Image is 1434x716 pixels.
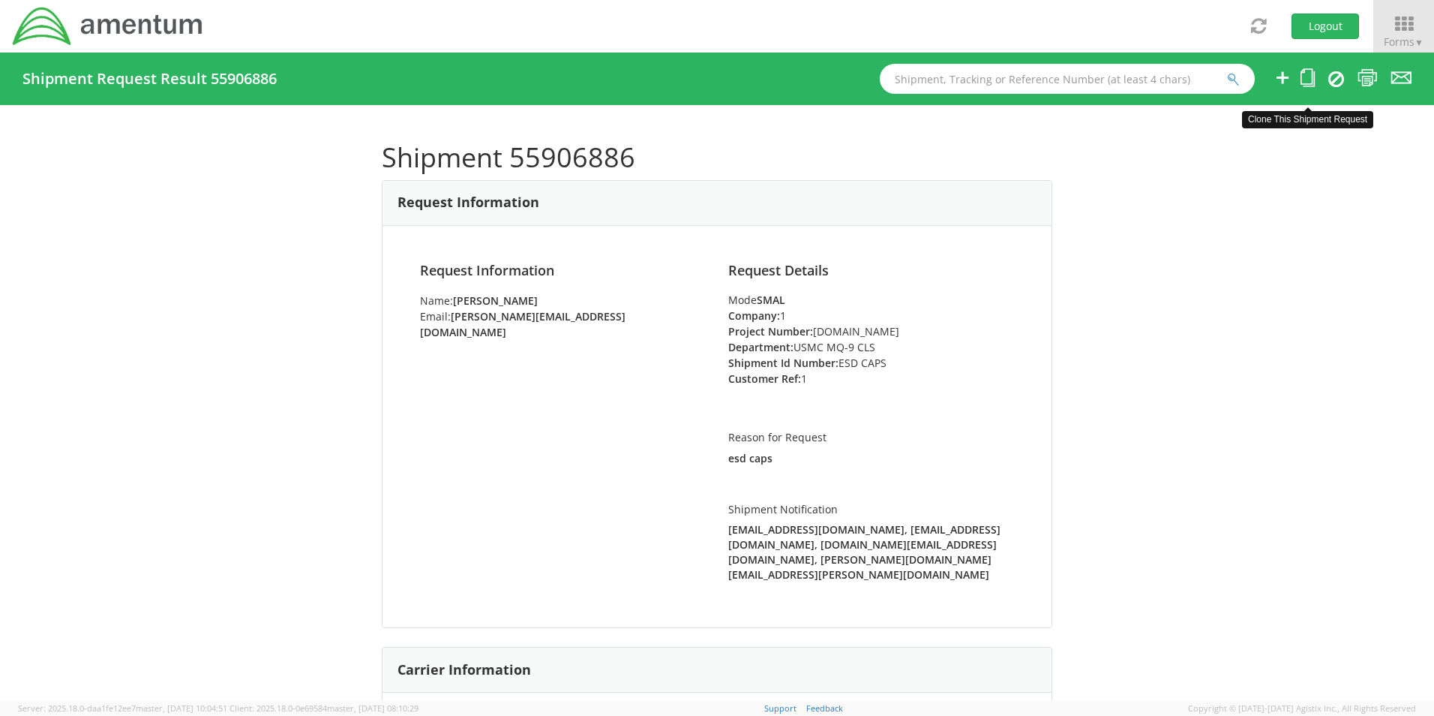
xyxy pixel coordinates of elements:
[728,340,793,354] strong: Department:
[1291,14,1359,39] button: Logout
[728,451,772,465] strong: esd caps
[728,355,1014,371] li: ESD CAPS
[420,309,625,339] strong: [PERSON_NAME][EMAIL_ADDRESS][DOMAIN_NAME]
[728,356,838,370] strong: Shipment Id Number:
[420,293,706,308] li: Name:
[453,293,538,308] strong: [PERSON_NAME]
[728,432,1014,443] h5: Reason for Request
[382,143,1052,173] h1: Shipment 55906886
[757,293,785,307] strong: SMAL
[728,308,780,323] strong: Company:
[728,323,1014,339] li: [DOMAIN_NAME]
[136,702,227,714] span: master, [DATE] 10:04:51
[728,263,1014,278] h4: Request Details
[728,293,1014,308] div: Mode
[229,702,418,714] span: Client: 2025.18.0-0e69584
[420,308,706,340] li: Email:
[1188,702,1416,714] span: Copyright © [DATE]-[DATE] Agistix Inc., All Rights Reserved
[397,195,539,210] h3: Request Information
[728,371,1014,387] li: 1
[728,372,801,386] strong: Customer Ref:
[397,663,531,678] h3: Carrier Information
[728,339,1014,355] li: USMC MQ-9 CLS
[728,308,1014,323] li: 1
[728,504,1014,515] h5: Shipment Notification
[420,263,706,278] h4: Request Information
[18,702,227,714] span: Server: 2025.18.0-daa1fe12ee7
[1414,36,1423,49] span: ▼
[327,702,418,714] span: master, [DATE] 08:10:29
[11,5,205,47] img: dyn-intl-logo-049831509241104b2a82.png
[880,64,1255,94] input: Shipment, Tracking or Reference Number (at least 4 chars)
[728,324,813,338] strong: Project Number:
[1384,35,1423,49] span: Forms
[728,522,1000,582] strong: [EMAIL_ADDRESS][DOMAIN_NAME], [EMAIL_ADDRESS][DOMAIN_NAME], [DOMAIN_NAME][EMAIL_ADDRESS][DOMAIN_N...
[1242,111,1373,128] div: Clone This Shipment Request
[764,702,796,714] a: Support
[806,702,843,714] a: Feedback
[22,71,277,87] h4: Shipment Request Result 55906886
